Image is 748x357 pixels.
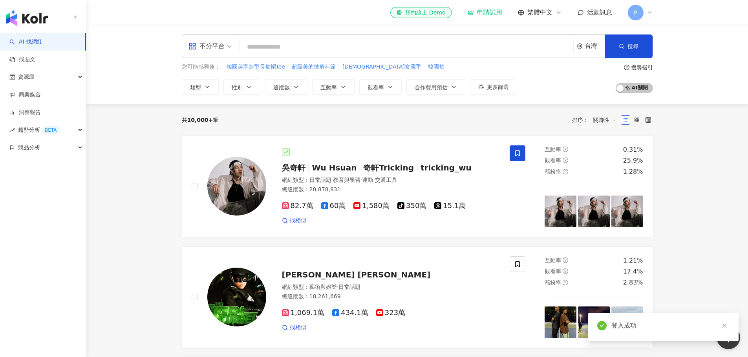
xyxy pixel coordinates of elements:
[290,217,306,225] span: 找相似
[623,156,643,165] div: 25.9%
[309,177,331,183] span: 日常話題
[282,283,501,291] div: 網紅類型 ：
[265,79,307,95] button: 追蹤數
[207,268,266,326] img: KOL Avatar
[545,146,561,152] span: 互動率
[18,68,35,86] span: 資源庫
[406,79,465,95] button: 合作費用預估
[9,38,42,46] a: searchAI 找網紅
[587,9,612,16] span: 活動訊息
[360,177,362,183] span: ·
[545,257,561,263] span: 互動率
[232,84,243,91] span: 性別
[282,270,431,279] span: [PERSON_NAME] [PERSON_NAME]
[397,9,445,16] div: 預約線上 Demo
[6,10,48,26] img: logo
[623,256,643,265] div: 1.21%
[722,323,727,328] span: close
[597,321,607,330] span: check-circle
[359,79,402,95] button: 觀看率
[634,8,637,17] span: P
[282,309,325,317] span: 1,069.1萬
[338,284,360,290] span: 日常話題
[182,117,219,123] div: 共 筆
[428,63,445,71] button: 韓國拍
[282,293,501,301] div: 總追蹤數 ： 18,261,669
[226,63,285,71] button: 韓國英字造型長袖帽Tee
[611,306,643,338] img: post-image
[290,324,306,332] span: 找相似
[434,202,466,210] span: 15.1萬
[9,109,41,116] a: 洞察報告
[320,84,337,91] span: 互動率
[415,84,448,91] span: 合作費用預估
[545,268,561,274] span: 觀看率
[331,177,333,183] span: ·
[605,34,653,58] button: 搜尋
[182,246,653,348] a: KOL Avatar[PERSON_NAME] [PERSON_NAME]網紅類型：藝術與娛樂·日常話題總追蹤數：18,261,6691,069.1萬434.1萬323萬找相似互動率questi...
[563,268,568,274] span: question-circle
[577,43,583,49] span: environment
[611,196,643,227] img: post-image
[18,139,40,156] span: 競品分析
[563,280,568,285] span: question-circle
[545,169,561,175] span: 漲粉率
[332,309,368,317] span: 434.1萬
[623,278,643,287] div: 2.83%
[207,157,266,216] img: KOL Avatar
[373,177,375,183] span: ·
[282,324,306,332] a: 找相似
[376,309,405,317] span: 323萬
[468,9,502,16] a: 申請試用
[623,167,643,176] div: 1.28%
[487,84,509,90] span: 更多篩選
[187,117,213,123] span: 10,000+
[631,64,653,71] div: 搜尋指引
[563,257,568,263] span: question-circle
[309,284,337,290] span: 藝術與娛樂
[527,8,552,17] span: 繁體中文
[188,42,196,50] span: appstore
[9,56,35,63] a: 找貼文
[421,163,472,172] span: tricking_wu
[182,63,220,71] span: 您可能感興趣：
[282,202,313,210] span: 82.7萬
[572,114,621,126] div: 排序：
[291,63,336,71] button: 超級美的披肩斗篷
[333,177,360,183] span: 教育與學習
[578,196,610,227] img: post-image
[545,306,576,338] img: post-image
[337,284,338,290] span: ·
[545,157,561,163] span: 觀看率
[375,177,397,183] span: 交通工具
[624,65,629,70] span: question-circle
[312,163,357,172] span: Wu Hsuan
[428,63,444,71] span: 韓國拍
[282,176,501,184] div: 網紅類型 ：
[342,63,421,71] span: [DEMOGRAPHIC_DATA]女國手
[627,43,638,49] span: 搜尋
[353,202,390,210] span: 1,580萬
[282,186,501,194] div: 總追蹤數 ： 20,878,831
[9,127,15,133] span: rise
[362,177,373,183] span: 運動
[190,84,201,91] span: 類型
[282,217,306,225] a: 找相似
[223,79,260,95] button: 性別
[397,202,426,210] span: 350萬
[9,91,41,99] a: 商案媒合
[182,136,653,237] a: KOL Avatar吳奇軒Wu Hsuan奇軒Trickingtricking_wu網紅類型：日常話題·教育與學習·運動·交通工具總追蹤數：20,878,83182.7萬60萬1,580萬350...
[470,79,517,95] button: 更多篩選
[611,321,729,330] div: 登入成功
[563,147,568,152] span: question-circle
[585,43,605,49] div: 台灣
[292,63,336,71] span: 超級美的披肩斗篷
[623,267,643,276] div: 17.4%
[593,114,616,126] span: 關聯性
[363,163,414,172] span: 奇軒Tricking
[390,7,452,18] a: 預約線上 Demo
[18,121,60,139] span: 趨勢分析
[623,145,643,154] div: 0.31%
